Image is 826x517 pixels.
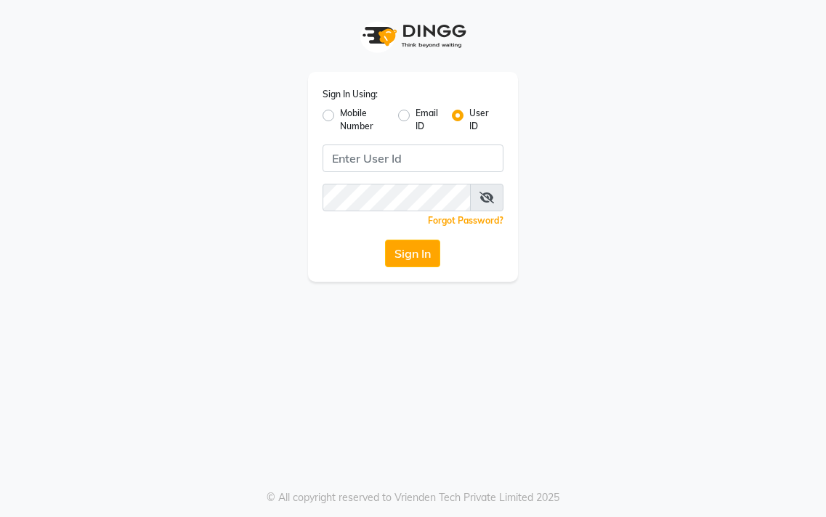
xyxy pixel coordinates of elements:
label: Sign In Using: [323,88,378,101]
img: logo1.svg [355,15,471,57]
label: Email ID [416,107,440,133]
input: Username [323,144,504,172]
input: Username [323,184,471,211]
label: Mobile Number [340,107,386,133]
label: User ID [469,107,492,133]
a: Forgot Password? [428,215,503,226]
button: Sign In [385,240,440,267]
